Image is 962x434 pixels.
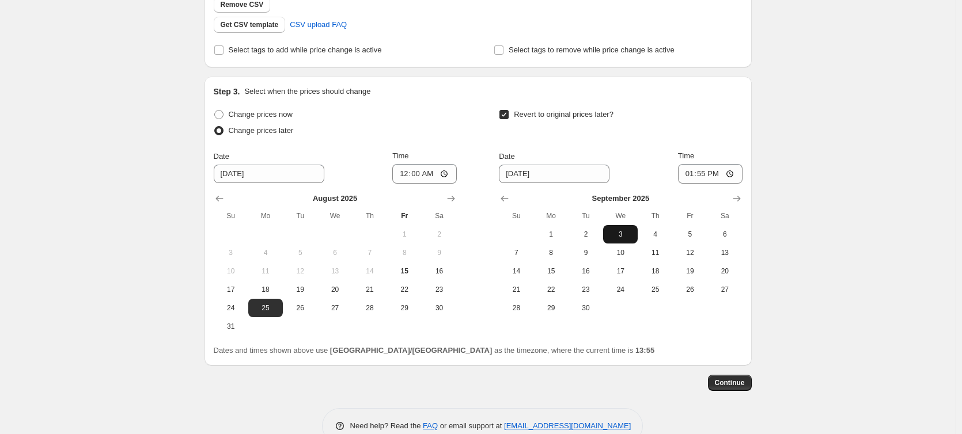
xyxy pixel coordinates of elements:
span: 19 [287,285,313,294]
button: Friday August 29 2025 [387,299,422,317]
span: 1 [392,230,417,239]
span: 11 [253,267,278,276]
span: 25 [253,303,278,313]
button: Friday August 22 2025 [387,280,422,299]
span: 4 [253,248,278,257]
span: 7 [357,248,382,257]
button: Show previous month, August 2025 [497,191,513,207]
input: 8/15/2025 [214,165,324,183]
button: Saturday September 6 2025 [707,225,742,243]
button: Monday August 18 2025 [248,280,283,299]
button: Saturday September 13 2025 [707,243,742,262]
span: 14 [357,267,382,276]
button: Sunday September 14 2025 [499,262,533,280]
span: 15 [392,267,417,276]
button: Saturday August 9 2025 [422,243,456,262]
a: FAQ [423,421,438,430]
th: Saturday [707,207,742,225]
span: 16 [426,267,452,276]
span: 27 [712,285,737,294]
span: Fr [677,211,703,220]
button: Thursday August 28 2025 [353,299,387,317]
button: Saturday September 20 2025 [707,262,742,280]
button: Thursday September 25 2025 [638,280,672,299]
button: Sunday August 10 2025 [214,262,248,280]
span: 7 [503,248,529,257]
span: 12 [287,267,313,276]
span: 29 [392,303,417,313]
button: Tuesday September 30 2025 [569,299,603,317]
p: Select when the prices should change [244,86,370,97]
span: 13 [322,267,347,276]
button: Sunday September 21 2025 [499,280,533,299]
span: Th [642,211,668,220]
span: 1 [539,230,564,239]
a: [EMAIL_ADDRESS][DOMAIN_NAME] [504,421,631,430]
button: Thursday August 21 2025 [353,280,387,299]
span: Tu [287,211,313,220]
button: Sunday August 17 2025 [214,280,248,299]
span: 5 [287,248,313,257]
span: 8 [392,248,417,257]
span: Tu [573,211,599,220]
span: Mo [539,211,564,220]
button: Saturday August 30 2025 [422,299,456,317]
span: 16 [573,267,599,276]
th: Sunday [214,207,248,225]
span: CSV upload FAQ [290,19,347,31]
button: Tuesday September 23 2025 [569,280,603,299]
span: 30 [573,303,599,313]
button: Wednesday September 10 2025 [603,243,638,262]
span: Sa [712,211,737,220]
span: 10 [218,267,244,276]
button: Thursday August 7 2025 [353,243,387,262]
button: Wednesday September 24 2025 [603,280,638,299]
th: Tuesday [569,207,603,225]
span: 26 [677,285,703,294]
button: Continue [708,375,752,391]
button: Sunday August 24 2025 [214,299,248,317]
span: Change prices later [229,126,294,135]
button: Thursday September 18 2025 [638,262,672,280]
span: 29 [539,303,564,313]
span: 25 [642,285,668,294]
button: Sunday August 31 2025 [214,317,248,336]
span: 11 [642,248,668,257]
button: Wednesday September 3 2025 [603,225,638,243]
span: 23 [573,285,599,294]
button: Monday September 8 2025 [534,243,569,262]
button: Friday September 26 2025 [673,280,707,299]
span: Fr [392,211,417,220]
span: Mo [253,211,278,220]
th: Thursday [353,207,387,225]
button: Thursday September 11 2025 [638,243,672,262]
span: 28 [503,303,529,313]
span: 24 [218,303,244,313]
th: Wednesday [603,207,638,225]
span: 27 [322,303,347,313]
span: Date [214,152,229,161]
span: Revert to original prices later? [514,110,613,119]
span: Select tags to add while price change is active [229,45,382,54]
button: Wednesday August 27 2025 [317,299,352,317]
input: 8/15/2025 [499,165,609,183]
button: Tuesday September 16 2025 [569,262,603,280]
button: Tuesday August 19 2025 [283,280,317,299]
span: 9 [426,248,452,257]
button: Show next month, September 2025 [443,191,459,207]
button: Tuesday August 5 2025 [283,243,317,262]
span: Su [503,211,529,220]
button: Friday August 8 2025 [387,243,422,262]
button: Thursday September 4 2025 [638,225,672,243]
span: Time [678,151,694,160]
span: or email support at [438,421,504,430]
span: Dates and times shown above use as the timezone, where the current time is [214,346,655,355]
span: We [608,211,633,220]
button: Monday August 25 2025 [248,299,283,317]
input: 12:00 [392,164,457,184]
button: Saturday August 23 2025 [422,280,456,299]
span: 14 [503,267,529,276]
button: Wednesday August 20 2025 [317,280,352,299]
button: Show next month, October 2025 [729,191,745,207]
span: Change prices now [229,110,293,119]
